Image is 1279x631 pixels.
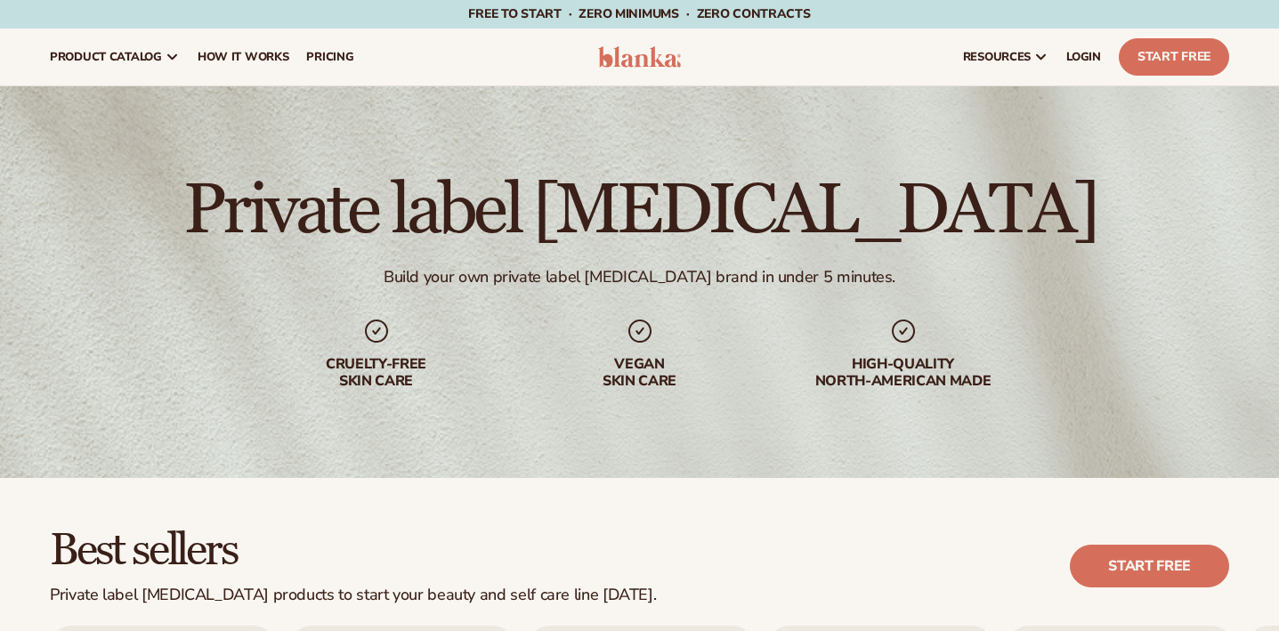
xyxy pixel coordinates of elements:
span: resources [963,50,1031,64]
div: High-quality North-american made [789,356,1017,390]
div: Cruelty-free skin care [263,356,490,390]
a: resources [954,28,1057,85]
img: logo [598,46,682,68]
div: Build your own private label [MEDICAL_DATA] brand in under 5 minutes. [384,267,895,287]
span: pricing [306,50,353,64]
h2: Best sellers [50,528,656,575]
span: product catalog [50,50,162,64]
div: Private label [MEDICAL_DATA] products to start your beauty and self care line [DATE]. [50,586,656,605]
span: Free to start · ZERO minimums · ZERO contracts [468,5,810,22]
span: How It Works [198,50,289,64]
a: pricing [297,28,362,85]
div: Vegan skin care [526,356,754,390]
a: Start free [1070,545,1229,587]
a: LOGIN [1057,28,1110,85]
a: How It Works [189,28,298,85]
h1: Private label [MEDICAL_DATA] [183,174,1096,246]
a: Start Free [1119,38,1229,76]
a: product catalog [41,28,189,85]
span: LOGIN [1066,50,1101,64]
